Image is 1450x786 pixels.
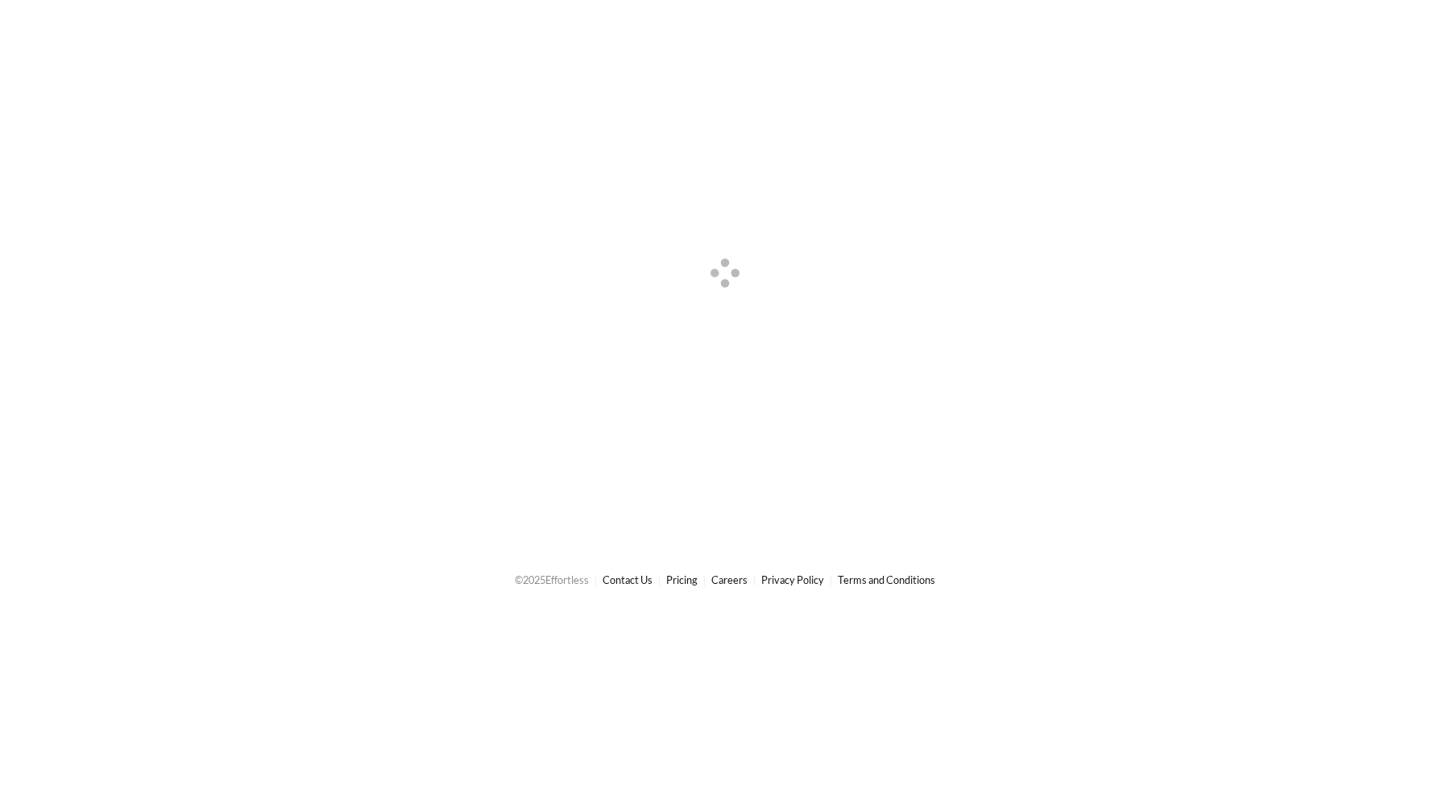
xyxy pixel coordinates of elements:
a: Pricing [666,573,698,586]
a: Terms and Conditions [838,573,935,586]
a: Privacy Policy [761,573,824,586]
span: © 2025 Effortless [515,573,589,586]
a: Careers [711,573,748,586]
a: Contact Us [603,573,652,586]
